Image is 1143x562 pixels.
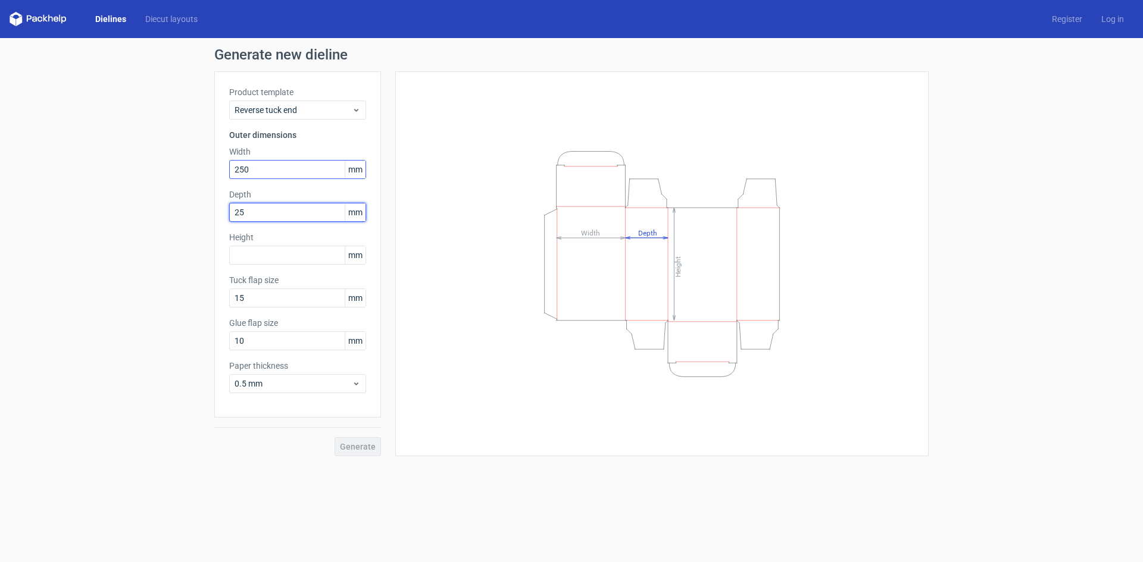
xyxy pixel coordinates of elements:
[345,161,366,178] span: mm
[229,274,366,286] label: Tuck flap size
[345,332,366,350] span: mm
[345,289,366,307] span: mm
[229,86,366,98] label: Product template
[1092,13,1133,25] a: Log in
[345,246,366,264] span: mm
[674,256,682,277] tspan: Height
[235,378,352,390] span: 0.5 mm
[1042,13,1092,25] a: Register
[86,13,136,25] a: Dielines
[229,360,366,372] label: Paper thickness
[229,189,366,200] label: Depth
[229,129,366,141] h3: Outer dimensions
[136,13,207,25] a: Diecut layouts
[235,104,352,116] span: Reverse tuck end
[229,231,366,243] label: Height
[345,203,366,221] span: mm
[638,228,657,237] tspan: Depth
[214,48,929,62] h1: Generate new dieline
[229,146,366,158] label: Width
[229,317,366,329] label: Glue flap size
[581,228,600,237] tspan: Width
